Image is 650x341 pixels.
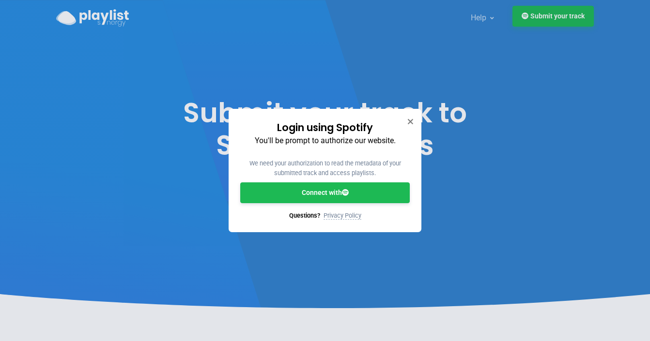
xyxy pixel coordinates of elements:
p: We need your authorization to read the metadata of your submitted track and access playlists. [240,159,410,178]
h3: Login using Spotify [240,120,410,134]
p: You'll be prompt to authorize our website. [240,134,410,147]
span: Questions? [289,212,320,219]
a: Privacy Policy [324,212,361,220]
button: Close [407,117,414,126]
a: Connect with [240,182,410,203]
